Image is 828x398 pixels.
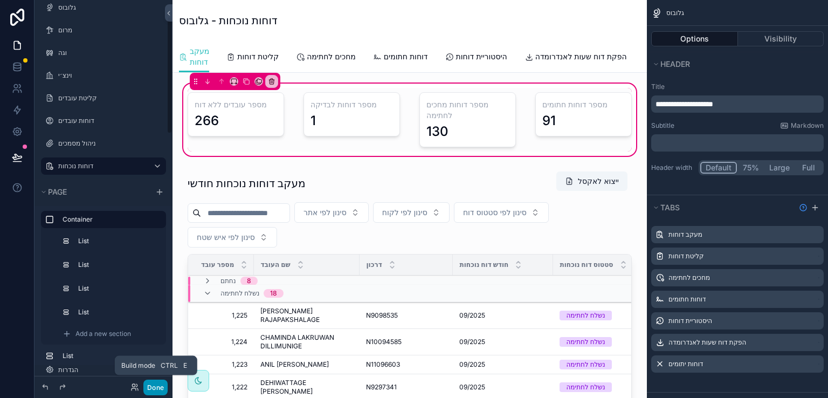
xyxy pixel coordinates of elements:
[247,277,251,285] div: 8
[270,289,277,298] div: 18
[668,338,746,347] label: הפקת דוח שעות לאנדרומדה
[58,26,160,35] label: מרום
[190,46,209,67] span: מעקב דוחות
[651,134,824,152] div: scrollable content
[58,3,160,12] label: גלובוס
[78,284,155,293] label: List
[651,200,795,215] button: Tabs
[668,295,706,304] label: דוחות חתומים
[764,162,795,174] button: Large
[651,95,824,113] div: scrollable content
[75,330,131,338] span: Add a new section
[651,121,674,130] label: Subtitle
[58,49,160,57] label: וגה
[456,51,507,62] span: היסטוריית דוחות
[237,51,279,62] span: קליטת דוחות
[791,121,824,130] span: Markdown
[373,47,428,68] a: דוחות חתומים
[651,83,824,91] label: Title
[668,252,704,260] label: קליטת דוחות
[668,360,703,368] label: דוחות יתומים
[143,380,168,395] button: Done
[179,42,209,73] a: מעקב דוחות
[260,260,290,269] span: שם העובד
[220,289,259,298] span: נשלח לחתימה
[737,162,764,174] button: 75%
[296,47,356,68] a: מחכים לחתימה
[738,31,824,46] button: Visibility
[201,260,234,269] span: מספר עובד
[220,277,236,285] span: נחתם
[651,163,694,172] label: Header width
[795,162,822,174] button: Full
[160,360,179,371] span: Ctrl
[63,352,157,360] label: List
[63,215,157,224] label: Container
[58,116,160,125] label: דוחות עובדים
[78,260,155,269] label: List
[181,361,190,370] span: E
[58,71,160,80] label: וינצ׳י
[226,47,279,68] a: קליטת דוחות
[179,13,278,28] h1: דוחות נוכחות - גלובוס
[535,51,627,62] span: הפקת דוח שעות לאנדרומדה
[668,317,712,325] label: היסטוריית דוחות
[780,121,824,130] a: Markdown
[660,203,680,212] span: Tabs
[700,162,737,174] button: Default
[366,260,382,269] span: דרכון
[799,203,808,212] svg: Show help information
[58,162,144,170] label: דוחות נוכחות
[121,361,155,370] span: Build mode
[668,273,710,282] label: מחכים לחתימה
[78,308,155,317] label: List
[666,9,684,17] span: גלובוס
[39,184,149,200] button: Page
[660,59,690,68] span: Header
[560,260,613,269] span: סטטוס דוח נוכחות
[58,94,160,102] label: קליטת עובדים
[307,51,356,62] span: מחכים לחתימה
[384,51,428,62] span: דוחות חתומים
[651,31,738,46] button: Options
[459,260,508,269] span: חודש דוח נוכחות
[651,57,817,72] button: Header
[445,47,507,68] a: היסטוריית דוחות
[34,206,172,365] div: scrollable content
[668,230,702,239] label: מעקב דוחות
[525,47,627,68] a: הפקת דוח שעות לאנדרומדה
[48,187,67,196] span: Page
[78,237,155,245] label: List
[58,139,160,148] label: ניהול מסמכים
